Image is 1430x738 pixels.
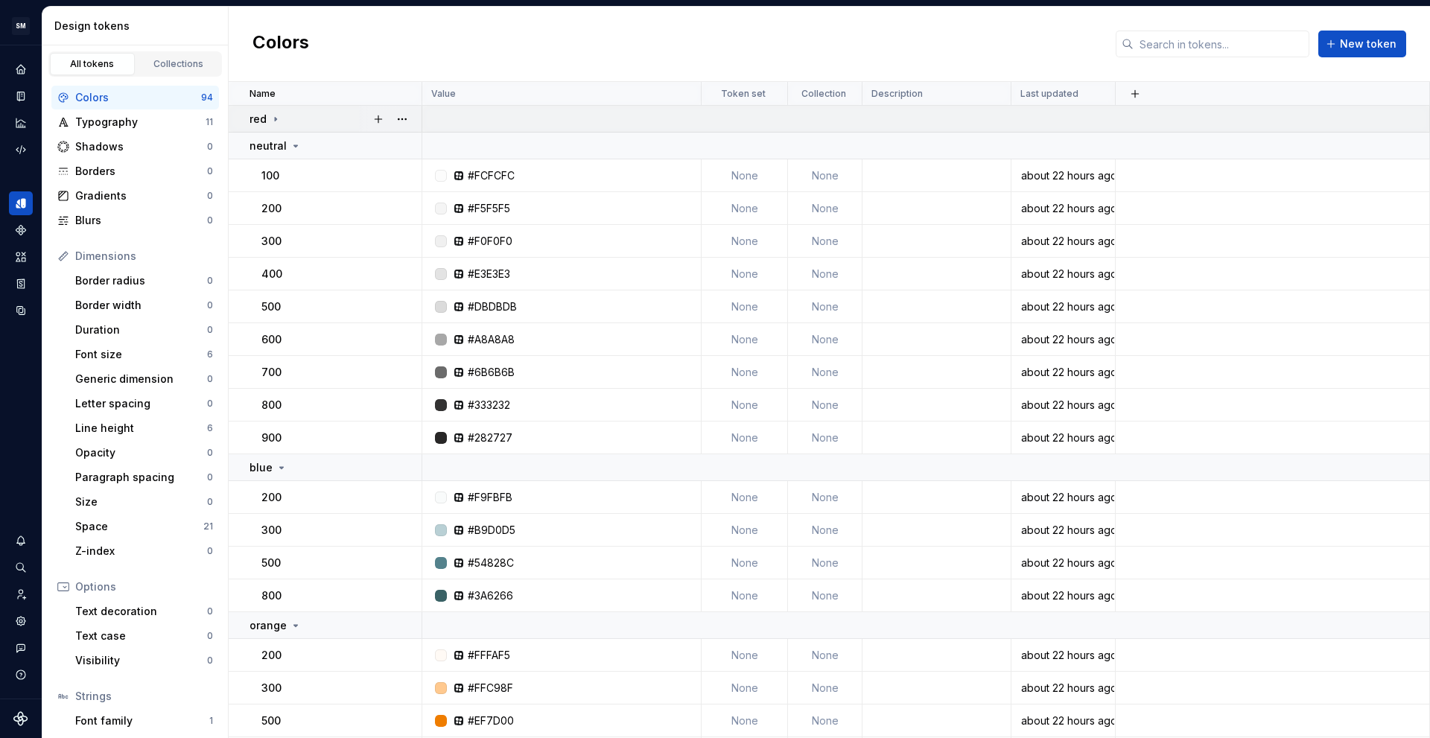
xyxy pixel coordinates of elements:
[788,290,862,323] td: None
[1134,31,1309,57] input: Search in tokens...
[250,88,276,100] p: Name
[69,318,219,342] a: Duration0
[142,58,216,70] div: Collections
[468,398,510,413] div: #333232
[69,293,219,317] a: Border width0
[69,343,219,366] a: Font size6
[9,218,33,242] div: Components
[51,86,219,109] a: Colors94
[250,112,267,127] p: red
[9,138,33,162] div: Code automation
[207,214,213,226] div: 0
[788,579,862,612] td: None
[788,225,862,258] td: None
[1318,31,1406,57] button: New token
[69,269,219,293] a: Border radius0
[51,209,219,232] a: Blurs0
[788,323,862,356] td: None
[75,213,207,228] div: Blurs
[75,249,213,264] div: Dimensions
[871,88,923,100] p: Description
[702,639,788,672] td: None
[75,90,201,105] div: Colors
[702,323,788,356] td: None
[1012,398,1114,413] div: about 22 hours ago
[75,322,207,337] div: Duration
[9,529,33,553] button: Notifications
[261,588,282,603] p: 800
[702,290,788,323] td: None
[207,349,213,360] div: 6
[75,713,209,728] div: Font family
[468,648,510,663] div: #FFFAF5
[75,494,207,509] div: Size
[207,299,213,311] div: 0
[702,159,788,192] td: None
[207,165,213,177] div: 0
[468,299,517,314] div: #DBDBDB
[207,398,213,410] div: 0
[468,523,515,538] div: #B9D0D5
[207,141,213,153] div: 0
[75,629,207,643] div: Text case
[69,649,219,672] a: Visibility0
[75,470,207,485] div: Paragraph spacing
[261,648,282,663] p: 200
[788,422,862,454] td: None
[261,681,282,696] p: 300
[69,624,219,648] a: Text case0
[9,272,33,296] a: Storybook stories
[9,191,33,215] a: Design tokens
[69,599,219,623] a: Text decoration0
[203,521,213,532] div: 21
[261,234,282,249] p: 300
[431,88,456,100] p: Value
[69,465,219,489] a: Paragraph spacing0
[69,490,219,514] a: Size0
[1012,490,1114,505] div: about 22 hours ago
[788,639,862,672] td: None
[261,398,282,413] p: 800
[13,711,28,726] a: Supernova Logo
[9,609,33,633] div: Settings
[702,481,788,514] td: None
[261,556,281,570] p: 500
[69,416,219,440] a: Line height6
[9,556,33,579] div: Search ⌘K
[207,190,213,202] div: 0
[9,582,33,606] a: Invite team
[252,31,309,57] h2: Colors
[69,441,219,465] a: Opacity0
[75,273,207,288] div: Border radius
[468,490,512,505] div: #F9FBFB
[702,547,788,579] td: None
[1012,234,1114,249] div: about 22 hours ago
[261,299,281,314] p: 500
[207,655,213,667] div: 0
[261,267,282,281] p: 400
[1012,681,1114,696] div: about 22 hours ago
[9,299,33,322] div: Data sources
[51,135,219,159] a: Shadows0
[75,188,207,203] div: Gradients
[468,713,514,728] div: #EF7D00
[54,19,222,34] div: Design tokens
[9,111,33,135] a: Analytics
[75,347,207,362] div: Font size
[75,653,207,668] div: Visibility
[261,713,281,728] p: 500
[468,588,513,603] div: #3A6266
[702,579,788,612] td: None
[261,430,282,445] p: 900
[702,356,788,389] td: None
[201,92,213,104] div: 94
[1020,88,1078,100] p: Last updated
[75,115,206,130] div: Typography
[1340,36,1396,51] span: New token
[9,636,33,660] button: Contact support
[69,515,219,538] a: Space21
[788,547,862,579] td: None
